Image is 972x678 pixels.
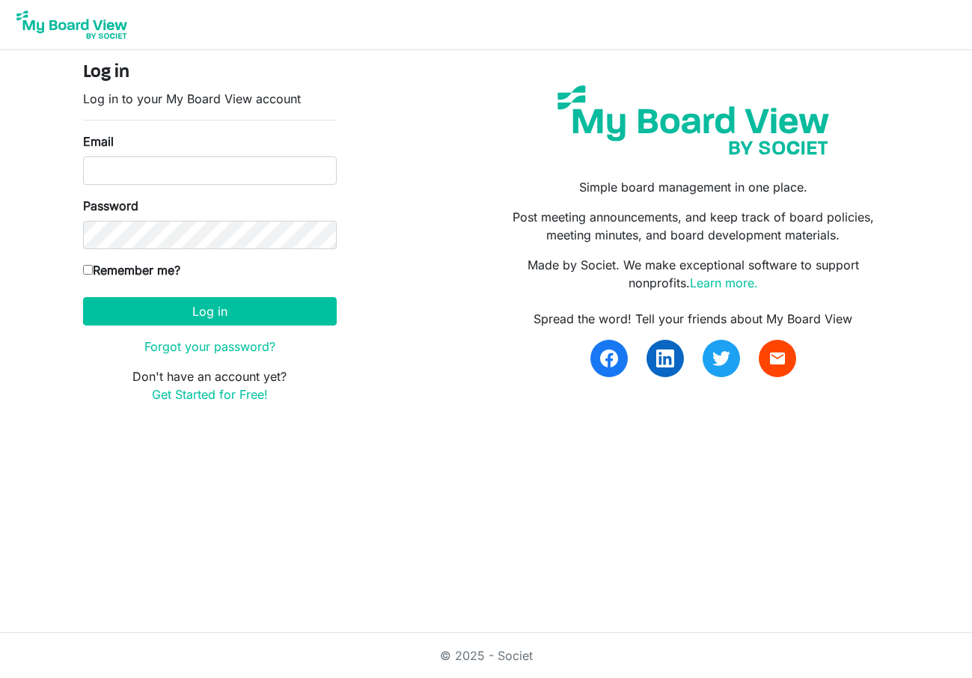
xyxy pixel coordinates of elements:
label: Password [83,197,138,215]
p: Simple board management in one place. [497,178,889,196]
img: linkedin.svg [656,349,674,367]
p: Made by Societ. We make exceptional software to support nonprofits. [497,256,889,292]
h4: Log in [83,62,337,84]
img: My Board View Logo [12,6,132,43]
label: Email [83,132,114,150]
div: Spread the word! Tell your friends about My Board View [497,310,889,328]
label: Remember me? [83,261,180,279]
a: © 2025 - Societ [440,648,533,663]
img: my-board-view-societ.svg [546,74,840,166]
p: Don't have an account yet? [83,367,337,403]
img: twitter.svg [712,349,730,367]
p: Log in to your My Board View account [83,90,337,108]
img: facebook.svg [600,349,618,367]
a: Learn more. [690,275,758,290]
a: email [759,340,796,377]
a: Get Started for Free! [152,387,268,402]
span: email [768,349,786,367]
input: Remember me? [83,265,93,275]
p: Post meeting announcements, and keep track of board policies, meeting minutes, and board developm... [497,208,889,244]
button: Log in [83,297,337,326]
a: Forgot your password? [144,339,275,354]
